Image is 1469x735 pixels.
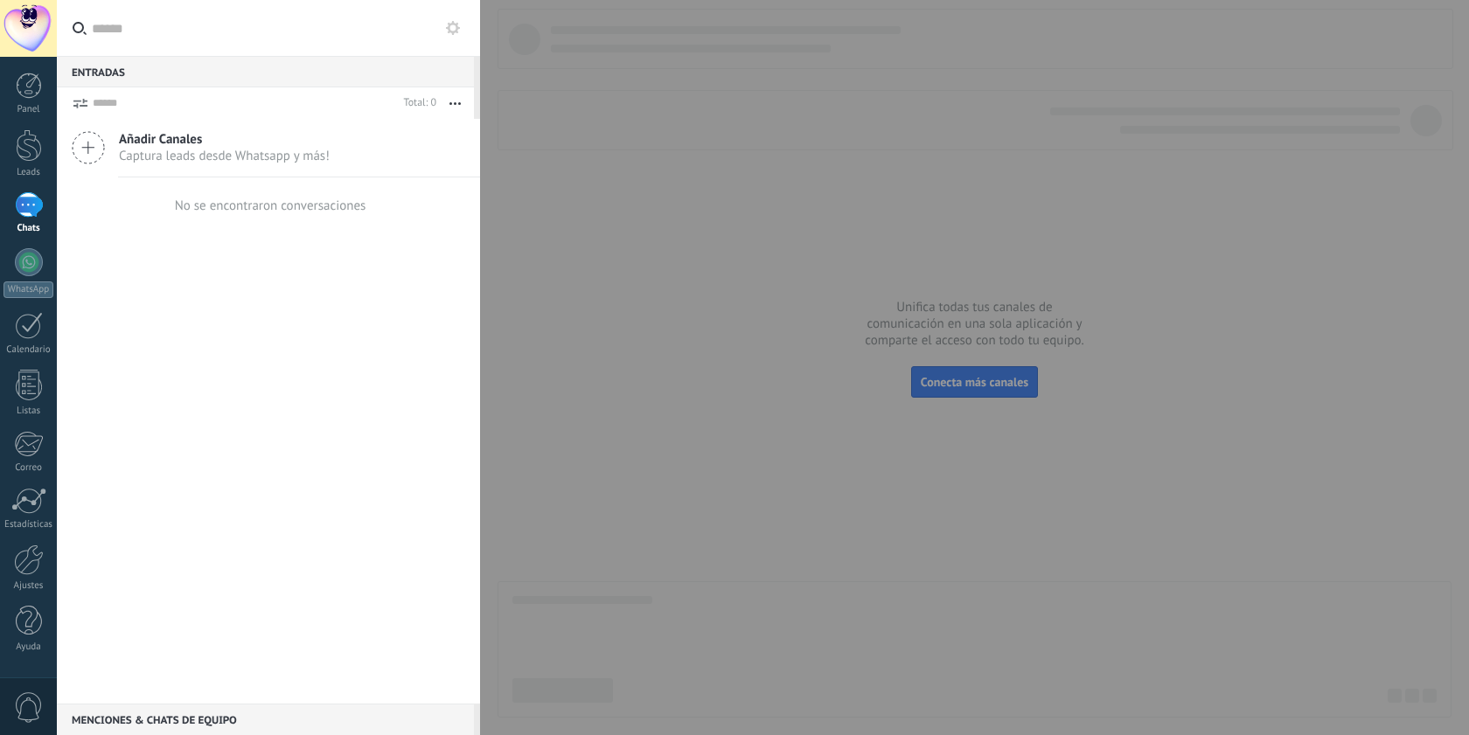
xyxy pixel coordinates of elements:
div: Correo [3,462,54,474]
div: WhatsApp [3,281,53,298]
div: No se encontraron conversaciones [175,198,366,214]
div: Panel [3,104,54,115]
div: Ajustes [3,580,54,592]
div: Entradas [57,56,474,87]
div: Calendario [3,344,54,356]
div: Listas [3,406,54,417]
div: Estadísticas [3,519,54,530]
div: Ayuda [3,641,54,653]
div: Menciones & Chats de equipo [57,704,474,735]
span: Añadir Canales [119,131,330,148]
div: Chats [3,223,54,234]
span: Captura leads desde Whatsapp y más! [119,148,330,164]
div: Total: 0 [397,94,436,112]
div: Leads [3,167,54,178]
